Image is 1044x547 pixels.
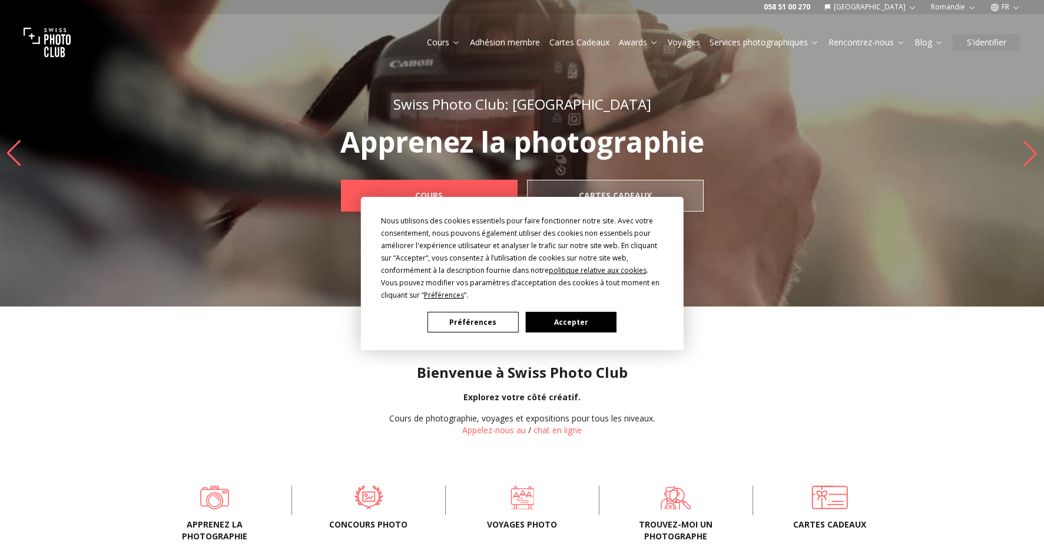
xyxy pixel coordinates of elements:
[381,215,664,301] div: Nous utilisons des cookies essentiels pour faire fonctionner notre site. Avec votre consentement,...
[525,312,616,332] button: Accepter
[360,197,683,350] div: Cookie Consent Prompt
[549,265,647,275] span: politique relative aux cookies
[427,312,518,332] button: Préférences
[424,290,464,300] span: Préférences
